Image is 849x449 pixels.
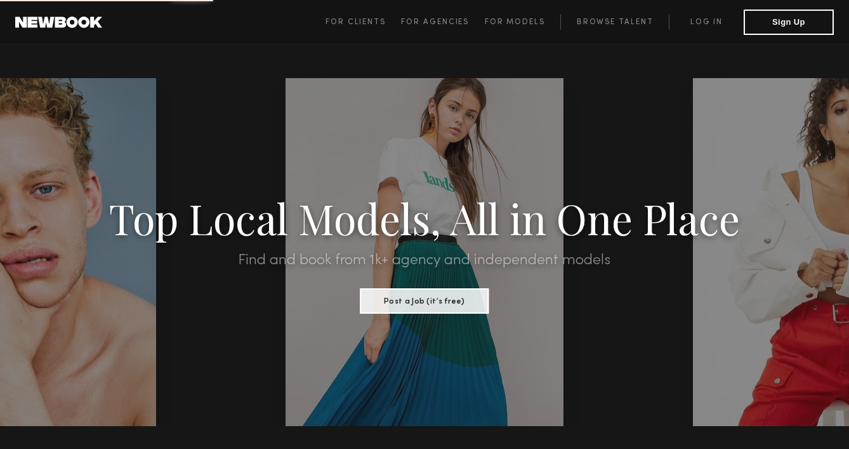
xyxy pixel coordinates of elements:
[401,15,484,30] a: For Agencies
[485,18,545,26] span: For Models
[744,10,834,35] button: Sign Up
[485,15,561,30] a: For Models
[401,18,469,26] span: For Agencies
[560,15,669,30] a: Browse Talent
[63,198,785,238] h1: Top Local Models, All in One Place
[63,253,785,268] h2: Find and book from 1k+ agency and independent models
[360,293,489,307] a: Post a Job (it’s free)
[326,18,386,26] span: For Clients
[360,288,489,314] button: Post a Job (it’s free)
[669,15,744,30] a: Log in
[326,15,401,30] a: For Clients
